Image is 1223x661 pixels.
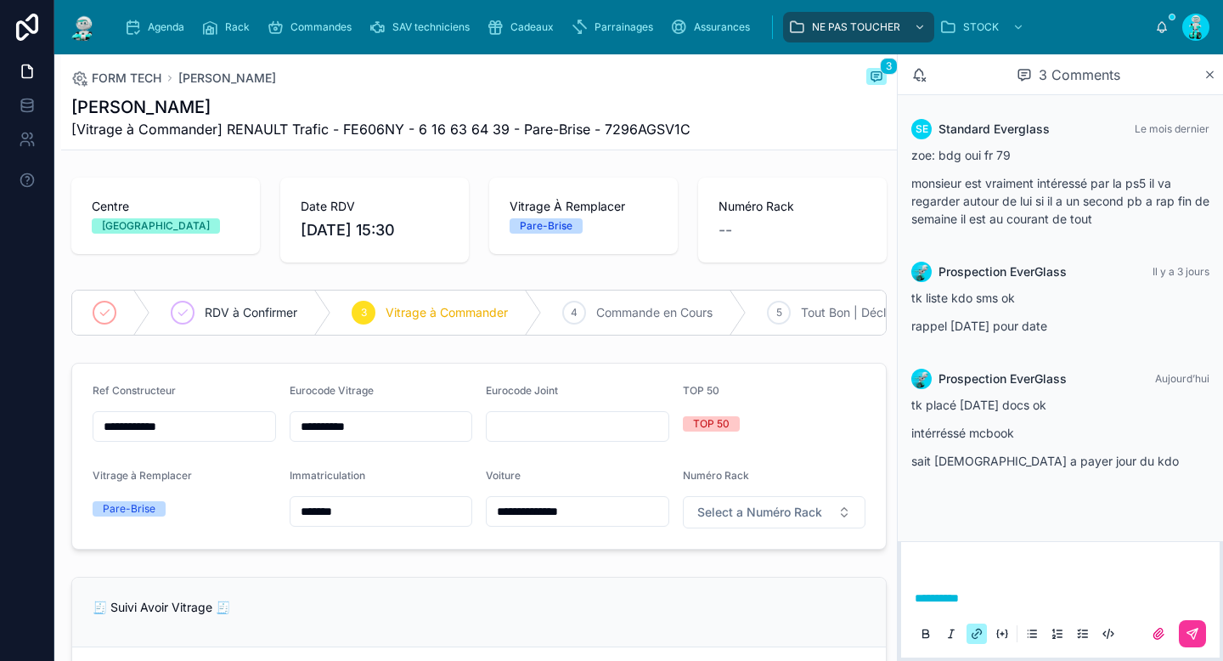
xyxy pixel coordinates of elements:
span: 5 [776,306,782,319]
img: App logo [68,14,99,41]
span: Tout Bon | Décla à [GEOGRAPHIC_DATA] [801,304,1028,321]
span: SE [916,122,928,136]
p: tk placé [DATE] docs ok [911,396,1209,414]
a: [PERSON_NAME] [178,70,276,87]
p: tk liste kdo sms ok [911,289,1209,307]
span: 3 [361,306,367,319]
span: Numéro Rack [719,198,866,215]
p: rappel [DATE] pour date [911,317,1209,335]
span: Aujourd’hui [1155,372,1209,385]
span: SAV techniciens [392,20,470,34]
span: NE PAS TOUCHER [812,20,900,34]
div: Pare-Brise [103,501,155,517]
span: Il y a 3 jours [1153,265,1209,278]
span: 4 [571,306,578,319]
span: Vitrage à Commander [386,304,508,321]
span: TOP 50 [683,384,719,397]
a: Commandes [262,12,364,42]
span: Eurocode Joint [486,384,558,397]
a: STOCK [934,12,1033,42]
span: Eurocode Vitrage [290,384,374,397]
span: Commande en Cours [596,304,713,321]
p: sait [DEMOGRAPHIC_DATA] a payer jour du kdo [911,452,1209,470]
span: [Vitrage à Commander] RENAULT Trafic - FE606NY - 6 16 63 64 39 - Pare-Brise - 7296AGSV1C [71,119,690,139]
div: TOP 50 [693,416,730,432]
span: Prospection EverGlass [938,370,1067,387]
a: Cadeaux [482,12,566,42]
p: zoe: bdg oui fr 79 [911,146,1209,164]
span: Date RDV [301,198,448,215]
p: intérréssé mcbook [911,424,1209,442]
div: scrollable content [112,8,1155,46]
div: Pare-Brise [520,218,572,234]
span: Centre [92,198,240,215]
span: Cadeaux [510,20,554,34]
span: Vitrage à Remplacer [93,469,192,482]
span: FORM TECH [92,70,161,87]
span: Le mois dernier [1135,122,1209,135]
a: SAV techniciens [364,12,482,42]
span: -- [719,218,732,242]
span: Prospection EverGlass [938,263,1067,280]
span: Ref Constructeur [93,384,176,397]
span: Select a Numéro Rack [697,504,822,521]
button: 3 [866,68,887,88]
span: Commandes [290,20,352,34]
a: Assurances [665,12,762,42]
span: Parrainages [595,20,653,34]
a: NE PAS TOUCHER [783,12,934,42]
span: 3 [880,58,898,75]
p: 🧾 Suivi Avoir Vitrage 🧾 [93,598,865,616]
a: Agenda [119,12,196,42]
a: FORM TECH [71,70,161,87]
span: Numéro Rack [683,469,749,482]
div: [GEOGRAPHIC_DATA] [102,218,210,234]
a: Rack [196,12,262,42]
span: [DATE] 15:30 [301,218,448,242]
span: Standard Everglass [938,121,1050,138]
span: 3 Comments [1039,65,1120,85]
button: Select Button [683,496,866,528]
span: RDV à Confirmer [205,304,297,321]
span: Assurances [694,20,750,34]
span: STOCK [963,20,999,34]
span: Rack [225,20,250,34]
span: Vitrage À Remplacer [510,198,657,215]
h1: [PERSON_NAME] [71,95,690,119]
span: Voiture [486,469,521,482]
span: Immatriculation [290,469,365,482]
a: Parrainages [566,12,665,42]
p: monsieur est vraiment intéressé par la ps5 il va regarder autour de lui si il a un second pb a ra... [911,174,1209,228]
span: Agenda [148,20,184,34]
